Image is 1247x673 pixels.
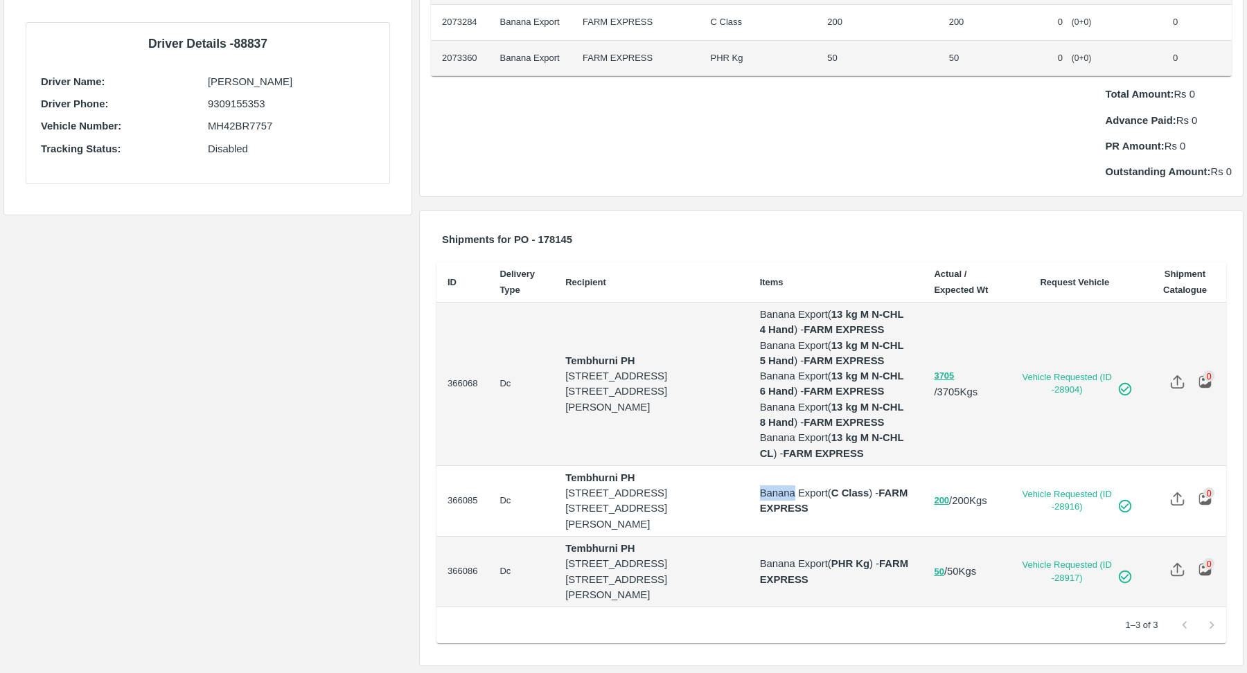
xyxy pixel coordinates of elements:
b: Tracking Status: [41,143,121,154]
td: C Class [700,5,817,41]
td: 366086 [436,537,488,607]
div: 0 [1203,487,1214,499]
p: [STREET_ADDRESS] [STREET_ADDRESS][PERSON_NAME] [565,485,737,532]
p: 1–3 of 3 [1125,619,1158,632]
td: 2073360 [431,41,489,77]
strong: Tembhurni PH [565,355,635,366]
td: 200 [816,5,937,41]
p: [PERSON_NAME] [208,74,375,89]
b: Vehicle Number: [41,120,121,132]
p: / 200 Kgs [934,493,994,509]
span: 0 [1058,53,1063,63]
p: Disabled [208,141,375,156]
button: 200 [934,493,949,509]
strong: FARM EXPRESS [804,417,884,428]
p: Rs 0 [1105,138,1232,154]
td: PHR Kg [700,41,817,77]
button: 3705 [934,368,954,384]
span: ( 0 + 0 ) [1072,53,1091,63]
td: Banana Export [489,41,572,77]
b: 13 kg M N-CHL 6 Hand [760,370,907,397]
td: 50 [938,41,1047,77]
strong: Tembhurni PH [565,472,635,483]
span: ( 0 + 0 ) [1072,17,1091,27]
b: 13 kg M N-CHL CL [760,432,907,458]
a: Vehicle Requested (ID -28916) [1017,488,1133,514]
strong: FARM EXPRESS [804,386,884,397]
p: [STREET_ADDRESS] [STREET_ADDRESS][PERSON_NAME] [565,556,737,602]
td: 366068 [436,303,488,466]
h6: Driver Details - 88837 [37,34,378,53]
b: ID [448,277,457,287]
td: Banana Export [489,5,572,41]
div: 0 [1203,370,1214,382]
img: preview [1198,492,1212,506]
p: Banana Export ( ) - [760,368,912,400]
b: 13 kg M N-CHL 4 Hand [760,309,907,335]
p: Banana Export ( ) - [760,556,912,587]
p: Rs 0 [1105,87,1232,102]
p: 9309155353 [208,96,375,111]
strong: FARM EXPRESS [783,448,863,459]
td: 366085 [436,466,488,537]
b: Total Amount: [1105,89,1174,100]
span: 0 [1058,17,1063,27]
a: Vehicle Requested (ID -28904) [1017,371,1133,397]
td: Dc [488,303,554,466]
strong: FARM EXPRESS [760,558,912,584]
strong: FARM EXPRESS [804,324,884,335]
b: Advance Paid: [1105,115,1176,126]
td: Dc [488,537,554,607]
img: preview [1198,562,1212,577]
b: PHR Kg [831,558,869,569]
td: 0 [1162,5,1232,41]
p: Banana Export ( ) - [760,430,912,461]
b: Delivery Type [499,269,535,294]
b: 13 kg M N-CHL 8 Hand [760,402,907,428]
b: Request Vehicle [1040,277,1109,287]
img: share [1170,562,1185,577]
p: Banana Export ( ) - [760,307,912,338]
p: Banana Export ( ) - [760,485,912,517]
td: 2073284 [431,5,489,41]
strong: FARM EXPRESS [804,355,884,366]
td: 50 [816,41,937,77]
td: FARM EXPRESS [572,41,699,77]
p: Rs 0 [1105,164,1232,179]
button: 50 [934,564,944,580]
b: Driver Phone: [41,98,108,109]
p: [STREET_ADDRESS] [STREET_ADDRESS][PERSON_NAME] [565,368,737,415]
p: MH42BR7757 [208,118,375,134]
p: Rs 0 [1105,113,1232,128]
p: Banana Export ( ) - [760,400,912,431]
img: preview [1198,375,1212,389]
b: C Class [831,487,869,499]
b: Recipient [565,277,606,287]
td: FARM EXPRESS [572,5,699,41]
p: / 3705 Kgs [934,368,994,400]
p: / 50 Kgs [934,564,994,580]
img: share [1170,492,1185,506]
a: Vehicle Requested (ID -28917) [1017,559,1133,584]
div: 0 [1203,558,1214,569]
td: 0 [1162,41,1232,77]
b: Actual / Expected Wt [934,269,988,294]
b: Shipments for PO - 178145 [442,234,572,245]
b: Shipment Catalogue [1163,269,1207,294]
b: Driver Name: [41,76,105,87]
b: 13 kg M N-CHL 5 Hand [760,340,907,366]
p: Banana Export ( ) - [760,338,912,369]
strong: Tembhurni PH [565,543,635,554]
b: Items [760,277,784,287]
b: PR Amount: [1105,141,1164,152]
td: 200 [938,5,1047,41]
img: share [1170,375,1185,389]
td: Dc [488,466,554,537]
b: Outstanding Amount: [1105,166,1210,177]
